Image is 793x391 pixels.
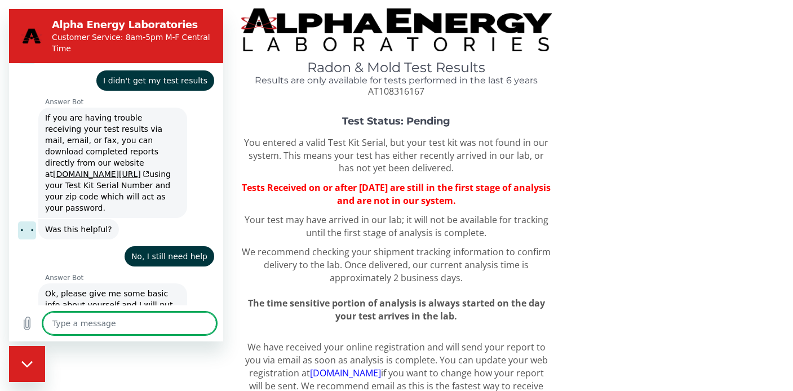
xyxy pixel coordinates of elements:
[43,23,203,45] p: Customer Service: 8am-5pm M-F Central Time
[310,367,381,379] a: [DOMAIN_NAME]
[242,246,551,271] span: We recommend checking your shipment tracking information to confirm delivery to the lab.
[94,66,198,77] span: I didn't get my test results
[36,215,103,226] span: Was this helpful?
[368,85,424,97] span: AT108316167
[241,75,552,86] h4: Results are only available for tests performed in the last 6 years
[241,60,552,75] h1: Radon & Mold Test Results
[36,264,214,273] p: Answer Bot
[9,9,223,341] iframe: Messaging window
[241,136,552,175] p: You entered a valid Test Kit Serial, but your test kit was not found in our system. This means yo...
[36,103,171,205] span: If you are having trouble receiving your test results via mail, email, or fax, you can download c...
[241,214,552,239] p: Your test may have arrived in our lab; it will not be available for tracking until the first stag...
[330,259,529,284] span: Once delivered, our current analysis time is approximately 2 business days.
[43,9,203,23] h2: Alpha Energy Laboratories
[9,346,45,382] iframe: Button to launch messaging window, conversation in progress
[36,279,171,324] span: Ok, please give me some basic info about yourself and I will put you in touch with someone who ca...
[241,8,552,51] img: TightCrop.jpg
[342,115,450,127] strong: Test Status: Pending
[132,162,140,168] svg: (opens in a new tab)
[122,242,198,253] span: No, I still need help
[242,181,551,207] span: Tests Received on or after [DATE] are still in the first stage of analysis and are not in our sys...
[7,303,29,326] button: Upload file
[44,161,140,170] a: [DOMAIN_NAME][URL](opens in a new tab)
[248,297,545,322] span: The time sensitive portion of analysis is always started on the day your test arrives in the lab.
[36,88,214,97] p: Answer Bot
